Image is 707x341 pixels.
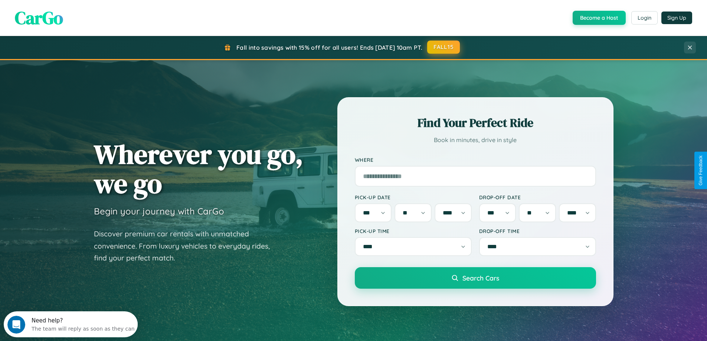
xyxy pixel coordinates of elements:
[462,274,499,282] span: Search Cars
[355,267,596,289] button: Search Cars
[427,40,460,54] button: FALL15
[355,194,472,200] label: Pick-up Date
[355,115,596,131] h2: Find Your Perfect Ride
[7,316,25,334] iframe: Intercom live chat
[28,12,131,20] div: The team will reply as soon as they can
[94,140,303,198] h1: Wherever you go, we go
[479,194,596,200] label: Drop-off Date
[355,228,472,234] label: Pick-up Time
[28,6,131,12] div: Need help?
[15,6,63,30] span: CarGo
[94,228,279,264] p: Discover premium car rentals with unmatched convenience. From luxury vehicles to everyday rides, ...
[573,11,626,25] button: Become a Host
[94,206,224,217] h3: Begin your journey with CarGo
[661,12,692,24] button: Sign Up
[4,311,138,337] iframe: Intercom live chat discovery launcher
[479,228,596,234] label: Drop-off Time
[3,3,138,23] div: Open Intercom Messenger
[355,157,596,163] label: Where
[355,135,596,145] p: Book in minutes, drive in style
[698,155,703,186] div: Give Feedback
[236,44,422,51] span: Fall into savings with 15% off for all users! Ends [DATE] 10am PT.
[631,11,658,24] button: Login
